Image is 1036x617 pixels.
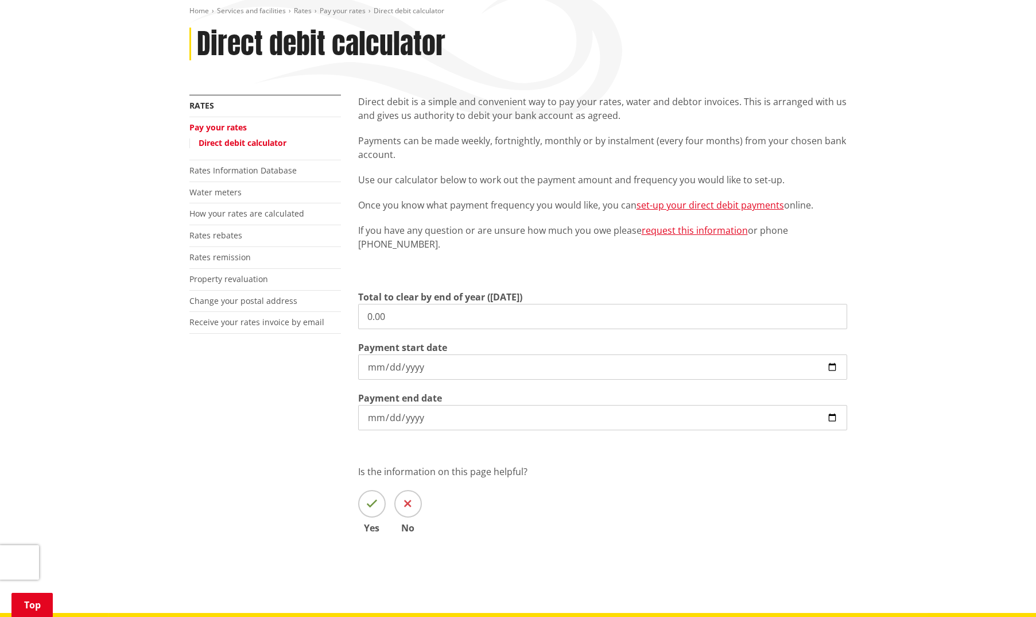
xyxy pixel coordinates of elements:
a: Change your postal address [189,295,297,306]
a: set-up your direct debit payments [637,199,784,211]
p: Is the information on this page helpful? [358,465,847,479]
a: Pay your rates [320,6,366,16]
a: Receive your rates invoice by email [189,317,324,327]
a: Direct debit calculator [199,137,286,148]
a: Top [11,593,53,617]
a: How your rates are calculated [189,208,304,219]
a: Rates Information Database [189,165,297,176]
a: Rates [294,6,312,16]
p: Direct debit is a simple and convenient way to pay your rates, water and debtor invoices. This is... [358,95,847,122]
a: Rates remission [189,252,251,263]
p: Use our calculator below to work out the payment amount and frequency you would like to set-up. [358,173,847,187]
a: Services and facilities [217,6,286,16]
p: If you have any question or are unsure how much you owe please or phone [PHONE_NUMBER]. [358,223,847,251]
a: Home [189,6,209,16]
span: Yes [358,523,386,533]
label: Total to clear by end of year ([DATE]) [358,290,522,304]
h1: Direct debit calculator [197,28,445,61]
a: request this information [642,224,748,237]
span: Direct debit calculator [374,6,444,16]
a: Rates rebates [189,230,242,241]
a: Pay your rates [189,122,247,133]
a: Rates [189,100,214,111]
label: Payment start date [358,341,447,354]
p: Once you know what payment frequency you would like, you can online. [358,198,847,212]
a: Water meters [189,187,242,198]
label: Payment end date [358,391,442,405]
iframe: Messenger Launcher [983,569,1025,610]
p: Payments can be made weekly, fortnightly, monthly or by instalment (every four months) from your ... [358,134,847,161]
span: No [394,523,422,533]
nav: breadcrumb [189,6,847,16]
a: Property revaluation [189,273,268,284]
